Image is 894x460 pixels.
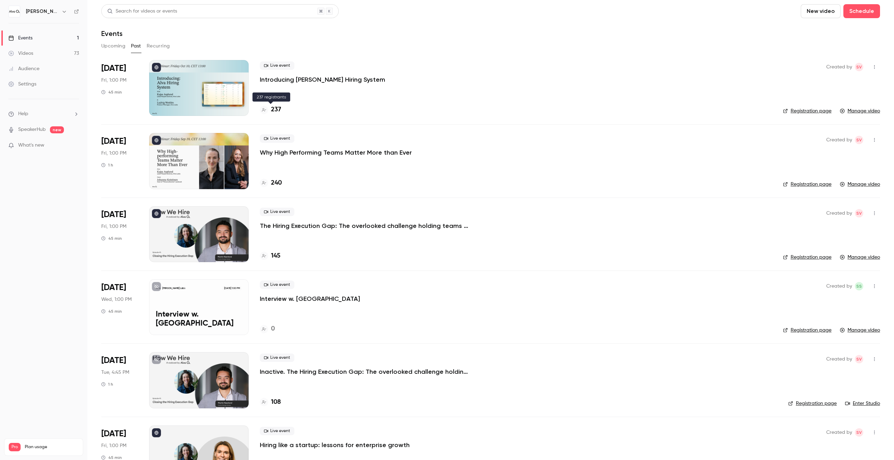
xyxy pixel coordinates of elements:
a: Why High Performing Teams Matter More than Ever [260,148,412,157]
a: Registration page [783,181,831,188]
button: New video [801,4,841,18]
span: Sara Vinell [855,428,863,437]
a: Interview w. [GEOGRAPHIC_DATA] [260,295,360,303]
span: Fri, 1:00 PM [101,77,126,84]
a: 108 [260,398,281,407]
span: [DATE] [101,282,126,293]
div: Jun 13 Fri, 1:00 PM (Europe/Stockholm) [101,206,138,262]
h4: 237 [271,105,281,114]
a: Registration page [783,254,831,261]
a: Manage video [840,181,880,188]
button: Upcoming [101,40,125,52]
span: Fri, 1:00 PM [101,223,126,230]
a: The Hiring Execution Gap: The overlooked challenge holding teams back [260,222,469,230]
span: Sara Vinell [855,63,863,71]
a: SpeakerHub [18,126,46,133]
span: [DATE] 1:00 PM [222,286,242,291]
span: Created by [826,63,852,71]
span: Live event [260,427,294,435]
span: Created by [826,355,852,363]
div: 1 h [101,381,113,387]
a: 145 [260,251,280,261]
span: Live event [260,208,294,216]
a: Manage video [840,107,880,114]
span: Created by [826,282,852,290]
div: Videos [8,50,33,57]
span: Live event [260,134,294,143]
div: 45 min [101,236,122,241]
p: Interview w. [GEOGRAPHIC_DATA] [156,310,242,328]
span: Wed, 1:00 PM [101,296,132,303]
a: 0 [260,324,275,334]
a: Inactive. The Hiring Execution Gap: The overlooked challenge holding teams back [260,368,469,376]
span: Fri, 1:00 PM [101,442,126,449]
button: Schedule [843,4,880,18]
span: Pro [9,443,21,451]
a: Interview w. Scania[PERSON_NAME] Labs[DATE] 1:00 PMInterview w. [GEOGRAPHIC_DATA] [149,279,249,335]
span: new [50,126,64,133]
a: Registration page [783,327,831,334]
span: [DATE] [101,63,126,74]
span: SV [856,428,862,437]
span: Fri, 1:00 PM [101,150,126,157]
span: [DATE] [101,355,126,366]
h4: 108 [271,398,281,407]
span: SS [856,282,862,290]
span: Plan usage [25,444,79,450]
span: Live event [260,354,294,362]
h6: [PERSON_NAME] Labs [26,8,59,15]
span: Help [18,110,28,118]
div: May 14 Wed, 1:00 PM (Europe/Stockholm) [101,279,138,335]
span: SV [856,63,862,71]
a: 237 [260,105,281,114]
a: Registration page [783,107,831,114]
span: Live event [260,61,294,70]
a: Hiring like a startup: lessons for enterprise growth [260,441,410,449]
span: Live event [260,281,294,289]
span: [DATE] [101,209,126,220]
h4: 145 [271,251,280,261]
button: Past [131,40,141,52]
span: Sara Vinell [855,136,863,144]
li: help-dropdown-opener [8,110,79,118]
h4: 240 [271,178,282,188]
a: Manage video [840,254,880,261]
span: Sara Vinell [855,209,863,217]
div: Events [8,35,32,42]
button: Recurring [147,40,170,52]
a: Introducing [PERSON_NAME] Hiring System [260,75,385,84]
span: Tue, 4:45 PM [101,369,129,376]
span: Created by [826,209,852,217]
div: 45 min [101,309,122,314]
div: May 13 Tue, 4:45 PM (Europe/Stockholm) [101,352,138,408]
span: [DATE] [101,136,126,147]
div: Sep 19 Fri, 1:00 PM (Europe/Stockholm) [101,133,138,189]
img: Alva Labs [9,6,20,17]
a: Registration page [788,400,837,407]
div: Oct 10 Fri, 1:00 PM (Europe/Stockholm) [101,60,138,116]
h4: 0 [271,324,275,334]
span: Created by [826,428,852,437]
div: 1 h [101,162,113,168]
div: Audience [8,65,39,72]
a: 240 [260,178,282,188]
span: SV [856,355,862,363]
span: SV [856,136,862,144]
span: What's new [18,142,44,149]
span: [DATE] [101,428,126,439]
div: 45 min [101,89,122,95]
div: Search for videos or events [107,8,177,15]
a: Manage video [840,327,880,334]
span: Sophie Steele [855,282,863,290]
div: Settings [8,81,36,88]
h1: Events [101,29,123,38]
span: Created by [826,136,852,144]
span: SV [856,209,862,217]
a: Enter Studio [845,400,880,407]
